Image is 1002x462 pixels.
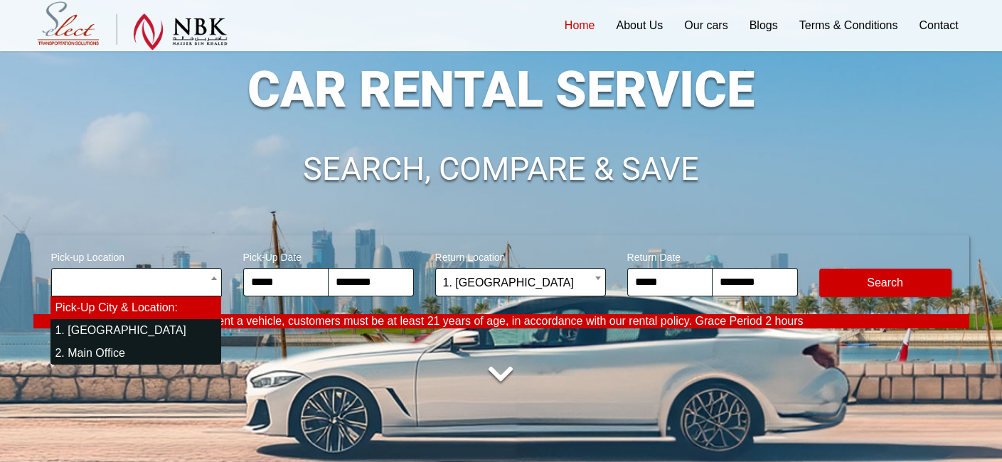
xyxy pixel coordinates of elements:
[50,319,221,342] li: 1. [GEOGRAPHIC_DATA]
[443,269,598,297] span: 1. Hamad International Airport
[51,242,222,268] span: Pick-up Location
[435,242,606,268] span: Return Location
[50,342,221,365] li: 2. Main Office
[243,242,414,268] span: Pick-Up Date
[33,65,969,114] h1: CAR RENTAL SERVICE
[33,153,969,186] h1: SEARCH, COMPARE & SAVE
[435,268,606,296] span: 1. Hamad International Airport
[37,1,228,50] img: Select Rent a Car
[627,242,798,268] span: Return Date
[819,269,952,297] button: Modify Search
[33,314,969,328] p: To rent a vehicle, customers must be at least 21 years of age, in accordance with our rental poli...
[50,296,221,319] li: Pick-Up City & Location:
